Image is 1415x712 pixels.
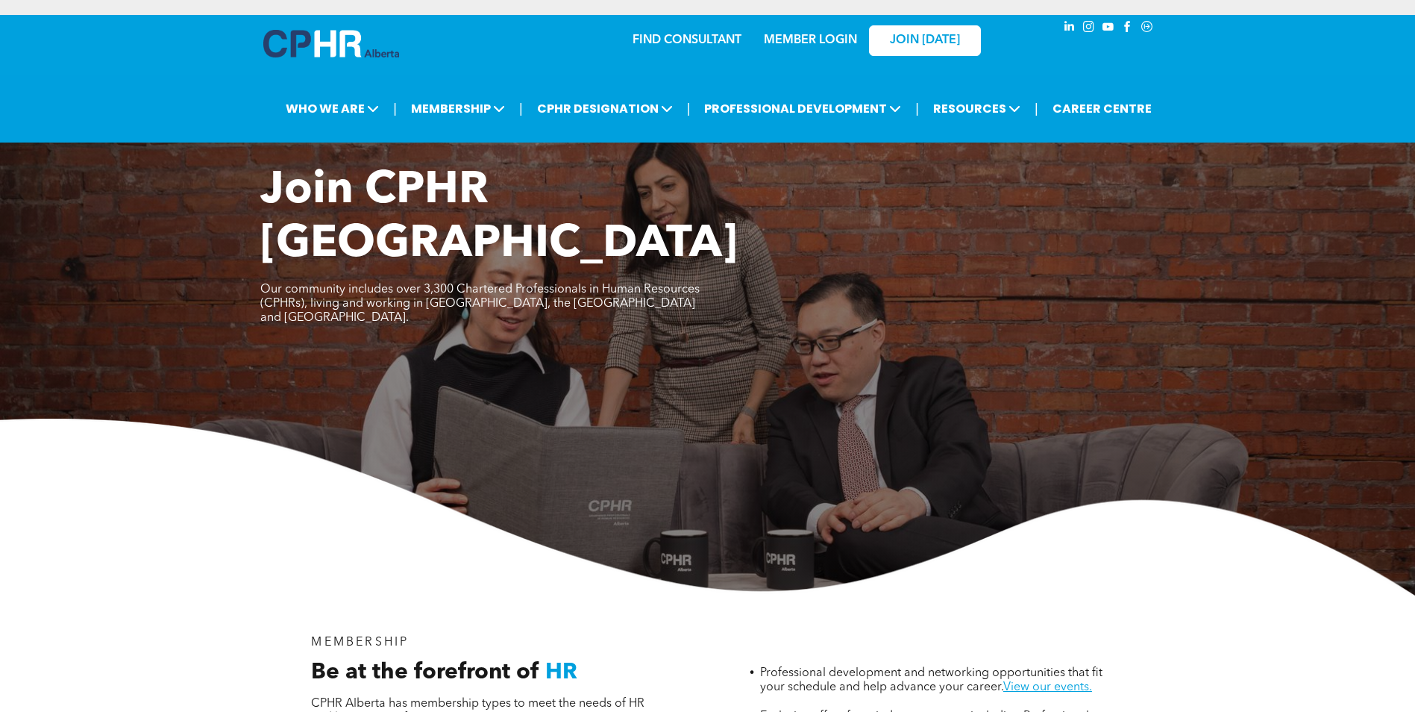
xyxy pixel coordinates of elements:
a: View our events. [1003,681,1092,693]
img: A blue and white logo for cp alberta [263,30,399,57]
span: Be at the forefront of [311,661,539,684]
li: | [519,93,523,124]
a: linkedin [1061,19,1078,39]
a: youtube [1100,19,1117,39]
span: WHO WE ARE [281,95,383,122]
a: Social network [1139,19,1155,39]
span: Our community includes over 3,300 Chartered Professionals in Human Resources (CPHRs), living and ... [260,284,700,324]
span: RESOURCES [929,95,1025,122]
span: Join CPHR [GEOGRAPHIC_DATA] [260,169,738,267]
li: | [687,93,691,124]
li: | [1035,93,1038,124]
span: MEMBERSHIP [311,637,409,649]
li: | [393,93,397,124]
a: FIND CONSULTANT [633,34,741,46]
a: instagram [1081,19,1097,39]
a: CAREER CENTRE [1048,95,1156,122]
span: PROFESSIONAL DEVELOPMENT [700,95,906,122]
span: Professional development and networking opportunities that fit your schedule and help advance you... [760,667,1102,693]
span: JOIN [DATE] [890,34,960,48]
li: | [915,93,919,124]
a: facebook [1120,19,1136,39]
span: CPHR DESIGNATION [533,95,677,122]
a: JOIN [DATE] [869,25,981,56]
span: MEMBERSHIP [407,95,509,122]
a: MEMBER LOGIN [764,34,857,46]
span: HR [545,661,577,684]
